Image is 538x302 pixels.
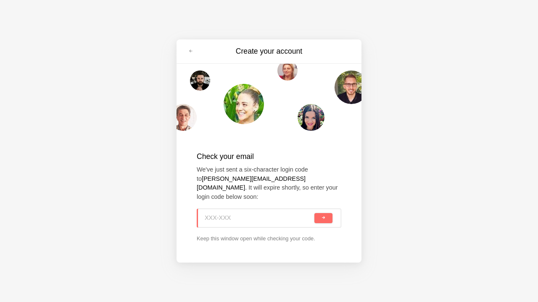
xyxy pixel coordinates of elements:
[197,234,341,242] p: Keep this window open while checking your code.
[197,151,341,162] h2: Check your email
[198,46,340,57] h3: Create your account
[205,209,313,227] input: XXX-XXX
[197,165,341,201] p: We've just sent a six-character login code to . It will expire shortly, so enter your login code ...
[197,175,306,191] strong: [PERSON_NAME][EMAIL_ADDRESS][DOMAIN_NAME]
